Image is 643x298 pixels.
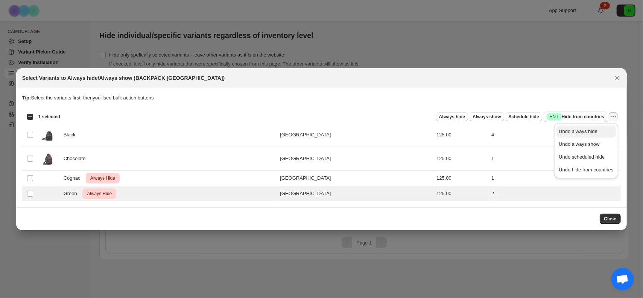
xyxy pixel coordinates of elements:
span: Green [64,190,81,197]
td: [GEOGRAPHIC_DATA] [278,186,434,201]
td: 125.00 [434,186,489,201]
td: [GEOGRAPHIC_DATA] [278,147,434,170]
td: [GEOGRAPHIC_DATA] [278,170,434,186]
div: Chat abierto [611,268,634,290]
strong: Tip: [22,95,31,101]
span: Schedule hide [509,114,539,120]
td: 1 [489,170,621,186]
span: Always show [473,114,501,120]
td: [GEOGRAPHIC_DATA] [278,123,434,147]
span: Black [64,131,80,139]
span: Undo hide from countries [559,167,613,173]
td: 1 [489,147,621,170]
span: Undo always hide [559,128,597,134]
td: 125.00 [434,123,489,147]
td: 4 [489,123,621,147]
button: Schedule hide [506,112,542,121]
span: Always Hide [85,189,113,198]
span: Always hide [439,114,465,120]
span: Close [604,216,617,222]
button: More actions [609,112,618,121]
img: MADRID0137CH1.jpg [39,149,58,168]
p: Select the variants first, then you'll see bulk action buttons [22,94,621,102]
h2: Select Variants to Always hide/Always show (BACKPACK [GEOGRAPHIC_DATA]) [22,74,225,82]
span: Undo always show [559,141,599,147]
button: SuccessENTHide from countries [544,112,607,122]
span: Always Hide [89,174,117,183]
td: 125.00 [434,170,489,186]
button: Always show [470,112,504,121]
span: Chocolate [64,155,90,162]
button: Undo always hide [556,125,616,138]
img: MADRID0137N1.jpg [39,125,58,144]
span: Cognac [64,174,85,182]
td: 125.00 [434,147,489,170]
span: 1 selected [38,114,60,120]
button: Undo hide from countries [556,164,616,176]
span: ENT [550,114,559,120]
button: Always hide [436,112,468,121]
span: Undo scheduled hide [559,154,605,160]
td: 2 [489,186,621,201]
button: Close [612,73,622,83]
button: Undo scheduled hide [556,151,616,163]
button: Undo always show [556,138,616,150]
button: Close [600,214,621,224]
span: Hide from countries [547,113,604,121]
